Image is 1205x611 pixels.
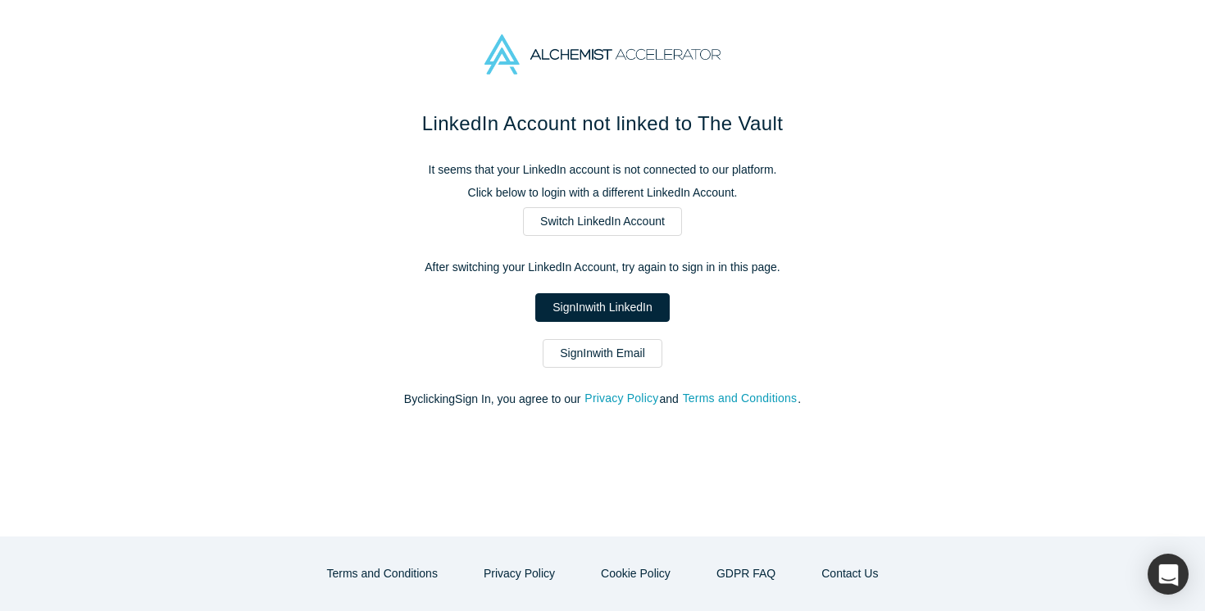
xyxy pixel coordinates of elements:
a: SignInwith LinkedIn [535,293,669,322]
button: Cookie Policy [584,559,688,588]
p: By clicking Sign In , you agree to our and . [258,391,947,408]
h1: LinkedIn Account not linked to The Vault [258,109,947,138]
img: Alchemist Accelerator Logo [484,34,721,75]
p: After switching your LinkedIn Account, try again to sign in in this page. [258,259,947,276]
a: SignInwith Email [543,339,662,368]
button: Terms and Conditions [682,389,798,408]
button: Terms and Conditions [310,559,455,588]
p: Click below to login with a different LinkedIn Account. [258,184,947,201]
button: Privacy Policy [584,389,659,408]
button: Privacy Policy [466,559,572,588]
a: Switch LinkedIn Account [523,207,682,236]
p: It seems that your LinkedIn account is not connected to our platform. [258,161,947,179]
button: Contact Us [804,559,895,588]
a: GDPR FAQ [699,559,793,588]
